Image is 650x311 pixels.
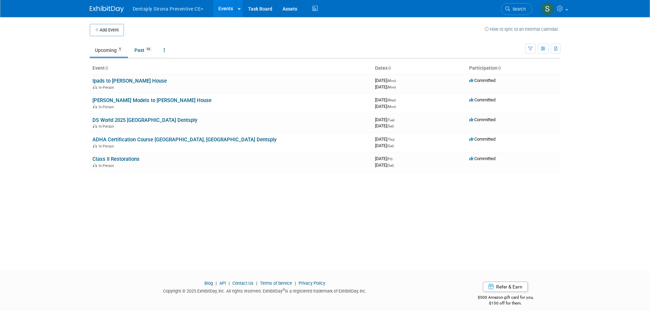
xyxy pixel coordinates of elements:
span: [DATE] [375,84,396,89]
a: Privacy Policy [299,281,325,286]
sup: ® [283,288,285,292]
span: In-Person [99,164,116,168]
a: How to sync to an external calendar... [485,27,561,32]
span: (Sat) [387,164,394,167]
img: ExhibitDay [90,6,124,13]
a: Sort by Start Date [388,65,391,71]
th: Participation [466,62,561,74]
span: (Mon) [387,85,396,89]
a: Contact Us [232,281,254,286]
a: Past93 [129,44,157,57]
span: In-Person [99,124,116,129]
span: [DATE] [375,137,396,142]
span: In-Person [99,144,116,149]
img: In-Person Event [93,144,97,147]
img: In-Person Event [93,124,97,128]
span: | [214,281,218,286]
span: | [227,281,231,286]
a: Sort by Participation Type [497,65,501,71]
span: [DATE] [375,143,394,148]
span: In-Person [99,105,116,109]
img: In-Person Event [93,164,97,167]
a: Refer & Earn [483,282,528,292]
span: - [397,78,398,83]
span: (Mon) [387,79,396,83]
a: Terms of Service [260,281,292,286]
span: | [255,281,259,286]
a: Sort by Event Name [105,65,108,71]
span: - [395,117,396,122]
a: Upcoming5 [90,44,128,57]
img: In-Person Event [93,85,97,89]
span: 93 [145,47,152,52]
span: (Thu) [387,138,394,141]
span: - [395,137,396,142]
span: (Fri) [387,157,392,161]
span: Committed [469,78,495,83]
span: [DATE] [375,97,398,102]
th: Dates [372,62,466,74]
th: Event [90,62,372,74]
span: [DATE] [375,117,396,122]
a: ADHA Certification Course [GEOGRAPHIC_DATA], [GEOGRAPHIC_DATA] Dentsply [92,137,276,143]
button: Add Event [90,24,124,36]
img: In-Person Event [93,105,97,108]
a: DS World 2025 [GEOGRAPHIC_DATA] Dentsply [92,117,197,123]
div: $150 off for them. [450,300,561,306]
span: [DATE] [375,123,394,128]
a: API [219,281,226,286]
span: Search [510,6,526,12]
span: [DATE] [375,104,396,109]
a: [PERSON_NAME] Models to [PERSON_NAME] House [92,97,212,103]
span: (Wed) [387,98,396,102]
img: Samantha Meyers [541,2,554,15]
span: 5 [117,47,123,52]
a: Class II Restorations [92,156,140,162]
span: (Mon) [387,105,396,109]
span: (Sat) [387,144,394,148]
span: | [293,281,298,286]
span: - [397,97,398,102]
a: Search [501,3,532,15]
span: Committed [469,97,495,102]
a: Blog [204,281,213,286]
span: [DATE] [375,156,394,161]
span: [DATE] [375,162,394,168]
span: Committed [469,117,495,122]
div: $500 Amazon gift card for you, [450,290,561,306]
span: (Sat) [387,124,394,128]
div: Copyright © 2025 ExhibitDay, Inc. All rights reserved. ExhibitDay is a registered trademark of Ex... [90,286,440,294]
span: Committed [469,156,495,161]
span: - [393,156,394,161]
span: Committed [469,137,495,142]
span: (Tue) [387,118,394,122]
a: Ipads to [PERSON_NAME] House [92,78,167,84]
span: In-Person [99,85,116,90]
span: [DATE] [375,78,398,83]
